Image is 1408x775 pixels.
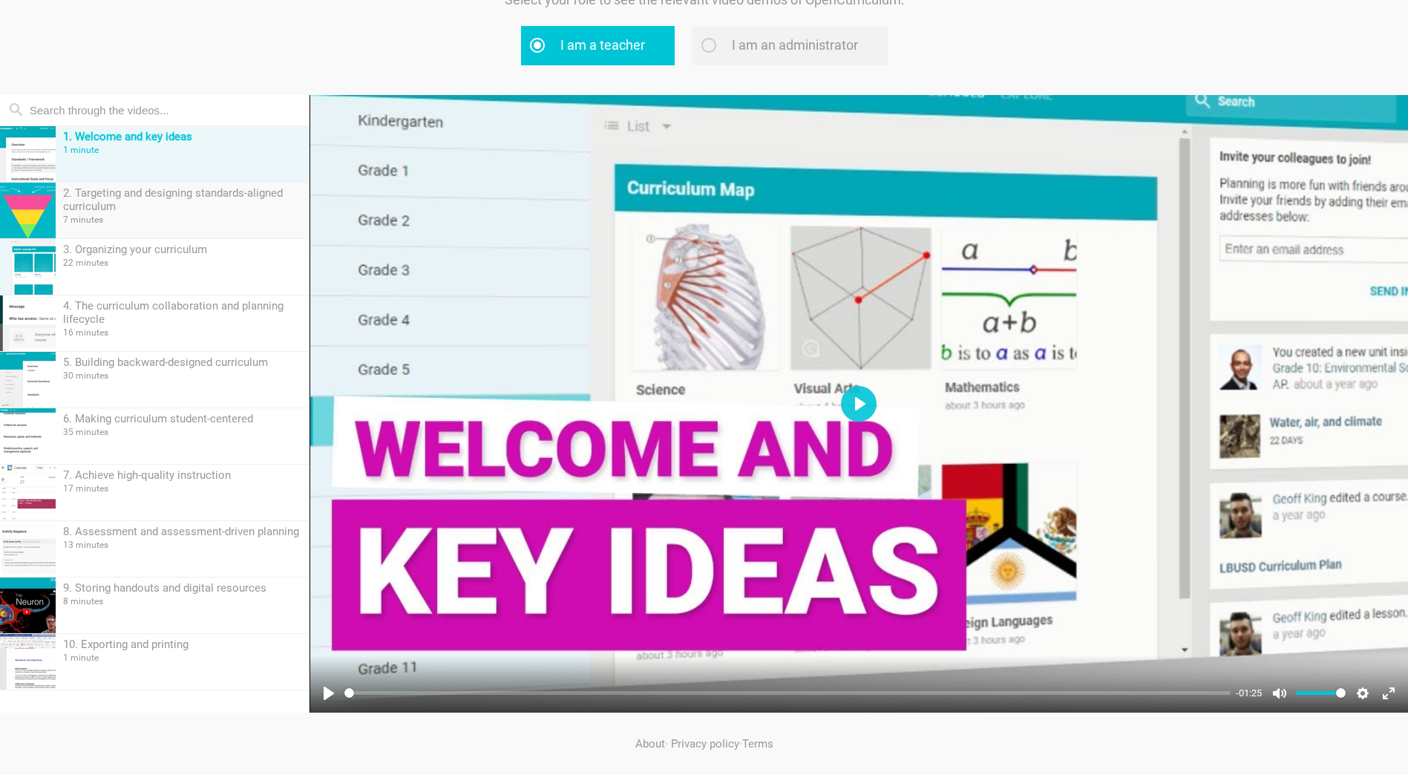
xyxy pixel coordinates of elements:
[63,356,302,369] div: 5. Building backward-designed curriculum
[1232,685,1265,702] div: Current time
[63,638,302,651] div: 10. Exporting and printing
[63,258,302,268] div: 22 minutes
[259,713,1150,775] div: · ·
[63,186,302,213] div: 2. Targeting and designing standards-aligned curriculum
[63,596,302,606] div: 8 minutes
[63,327,302,338] div: 16 minutes
[63,525,302,538] div: 8. Assessment and assessment-driven planning
[317,681,341,705] button: Play, 1. Welcome and key ideas
[63,299,302,326] div: 4. The curriculum collaboration and planning lifecycle
[63,215,302,225] div: 7 minutes
[63,468,302,482] div: 7. Achieve high-quality instruction
[63,540,302,550] div: 13 minutes
[63,145,302,155] div: 1 minute
[841,386,877,422] button: Play, 1. Welcome and key ideas
[521,26,675,65] label: I am a teacher
[344,686,1231,700] input: Seek
[63,581,302,595] div: 9. Storing handouts and digital resources
[63,412,302,425] div: 6. Making curriculum student-centered
[63,370,302,381] div: 30 minutes
[742,737,773,751] a: Terms
[63,243,302,256] div: 3. Organizing your curriculum
[63,653,302,663] div: 1 minute
[63,427,302,437] div: 35 minutes
[692,26,888,65] label: I am an administrator
[671,737,739,751] a: Privacy policy
[1295,686,1346,700] input: Volume
[635,737,665,751] a: About
[63,483,302,494] div: 17 minutes
[63,130,302,143] div: 1. Welcome and key ideas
